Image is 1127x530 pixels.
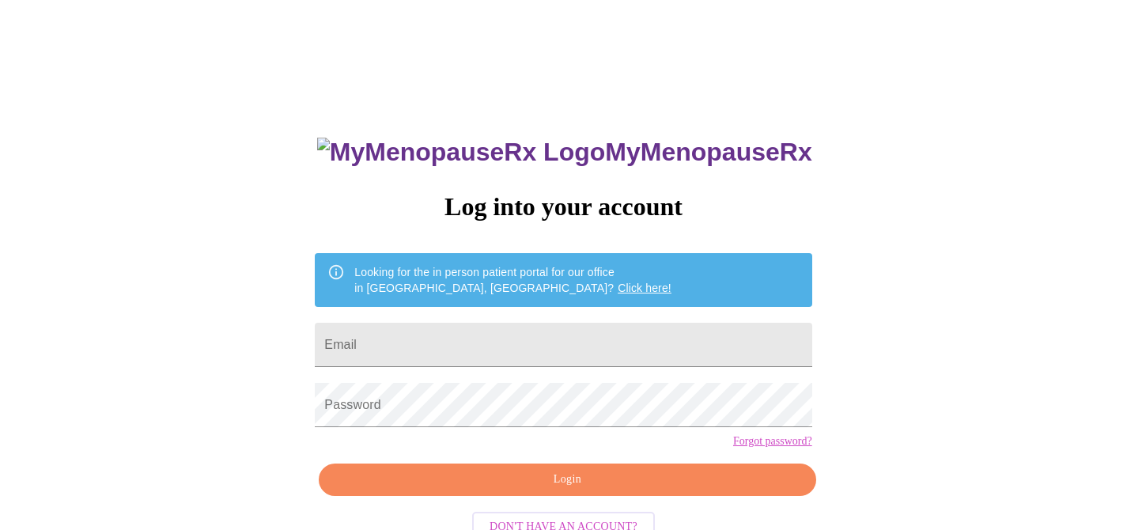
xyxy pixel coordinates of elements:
h3: MyMenopauseRx [317,138,812,167]
a: Forgot password? [733,435,812,448]
h3: Log into your account [315,192,811,221]
img: MyMenopauseRx Logo [317,138,605,167]
div: Looking for the in person patient portal for our office in [GEOGRAPHIC_DATA], [GEOGRAPHIC_DATA]? [354,258,671,302]
button: Login [319,464,815,496]
a: Click here! [618,282,671,294]
span: Login [337,470,797,490]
